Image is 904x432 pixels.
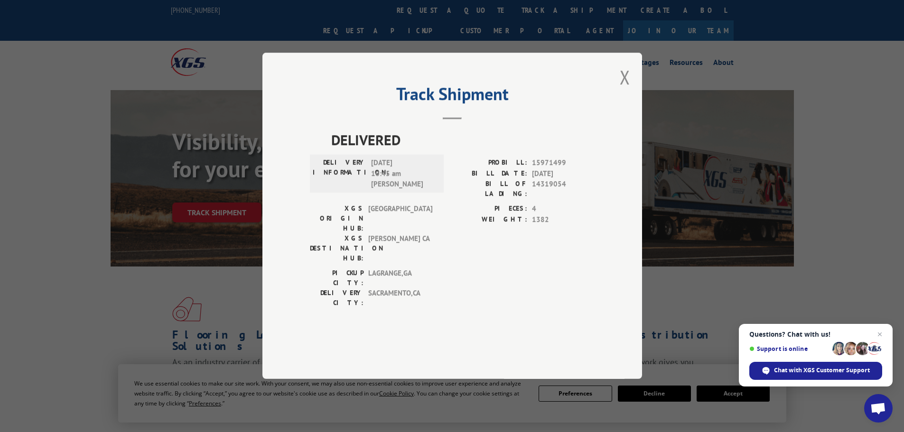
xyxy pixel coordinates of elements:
[532,168,595,179] span: [DATE]
[452,168,527,179] label: BILL DATE:
[368,234,432,264] span: [PERSON_NAME] CA
[620,64,630,90] button: Close modal
[371,158,435,190] span: [DATE] 10:45 am [PERSON_NAME]
[532,204,595,215] span: 4
[368,288,432,308] span: SACRAMENTO , CA
[749,345,829,352] span: Support is online
[749,331,882,338] span: Questions? Chat with us!
[313,158,366,190] label: DELIVERY INFORMATION:
[368,268,432,288] span: LAGRANGE , GA
[452,179,527,199] label: BILL OF LADING:
[452,158,527,169] label: PROBILL:
[310,288,363,308] label: DELIVERY CITY:
[310,87,595,105] h2: Track Shipment
[452,204,527,215] label: PIECES:
[368,204,432,234] span: [GEOGRAPHIC_DATA]
[532,158,595,169] span: 15971499
[310,234,363,264] label: XGS DESTINATION HUB:
[331,129,595,151] span: DELIVERED
[864,394,893,423] div: Open chat
[532,214,595,225] span: 1382
[749,362,882,380] div: Chat with XGS Customer Support
[532,179,595,199] span: 14319054
[774,366,870,375] span: Chat with XGS Customer Support
[874,329,885,340] span: Close chat
[310,268,363,288] label: PICKUP CITY:
[452,214,527,225] label: WEIGHT:
[310,204,363,234] label: XGS ORIGIN HUB:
